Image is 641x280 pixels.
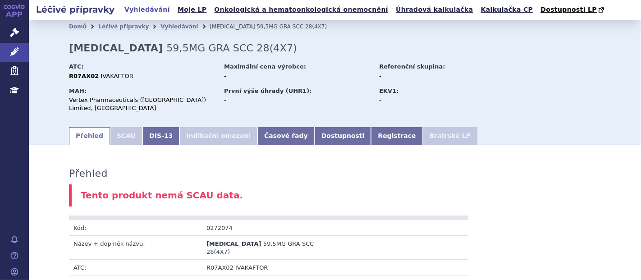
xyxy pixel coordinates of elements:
strong: R07AX02 [69,73,99,79]
a: Domů [69,23,87,30]
a: Časové řady [257,127,315,145]
strong: ATC: [69,63,84,70]
div: Tento produkt nemá SCAU data. [69,184,601,207]
span: 59,5MG GRA SCC 28(4X7) [166,42,297,54]
span: Dostupnosti LP [540,6,597,13]
a: Registrace [371,127,422,145]
a: Dostupnosti LP [538,4,609,16]
td: Kód: [69,220,202,236]
h2: Léčivé přípravky [29,3,122,16]
td: Název + doplněk názvu: [69,235,202,259]
div: - [379,72,481,80]
a: DIS-13 [142,127,179,145]
div: - [224,72,371,80]
a: Moje LP [175,4,209,16]
a: Kalkulačka CP [478,4,536,16]
strong: Referenční skupina: [379,63,445,70]
a: Dostupnosti [315,127,371,145]
span: IVAKAFTOR [235,264,268,271]
h3: Přehled [69,168,108,179]
a: Léčivé přípravky [98,23,149,30]
span: IVAKAFTOR [101,73,133,79]
div: Vertex Pharmaceuticals ([GEOGRAPHIC_DATA]) Limited, [GEOGRAPHIC_DATA] [69,96,215,112]
strong: [MEDICAL_DATA] [69,42,163,54]
span: 59,5MG GRA SCC 28(4X7) [257,23,327,30]
div: - [224,96,371,104]
span: [MEDICAL_DATA] [206,240,261,247]
strong: Maximální cena výrobce: [224,63,306,70]
a: Onkologická a hematoonkologická onemocnění [211,4,391,16]
span: R07AX02 [206,264,234,271]
a: Přehled [69,127,110,145]
a: Úhradová kalkulačka [393,4,476,16]
td: ATC: [69,260,202,275]
a: Vyhledávání [160,23,198,30]
strong: První výše úhrady (UHR1): [224,87,311,94]
td: 0272074 [202,220,335,236]
div: - [379,96,481,104]
strong: MAH: [69,87,87,94]
span: [MEDICAL_DATA] [210,23,255,30]
a: Vyhledávání [122,4,173,16]
strong: EKV1: [379,87,398,94]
